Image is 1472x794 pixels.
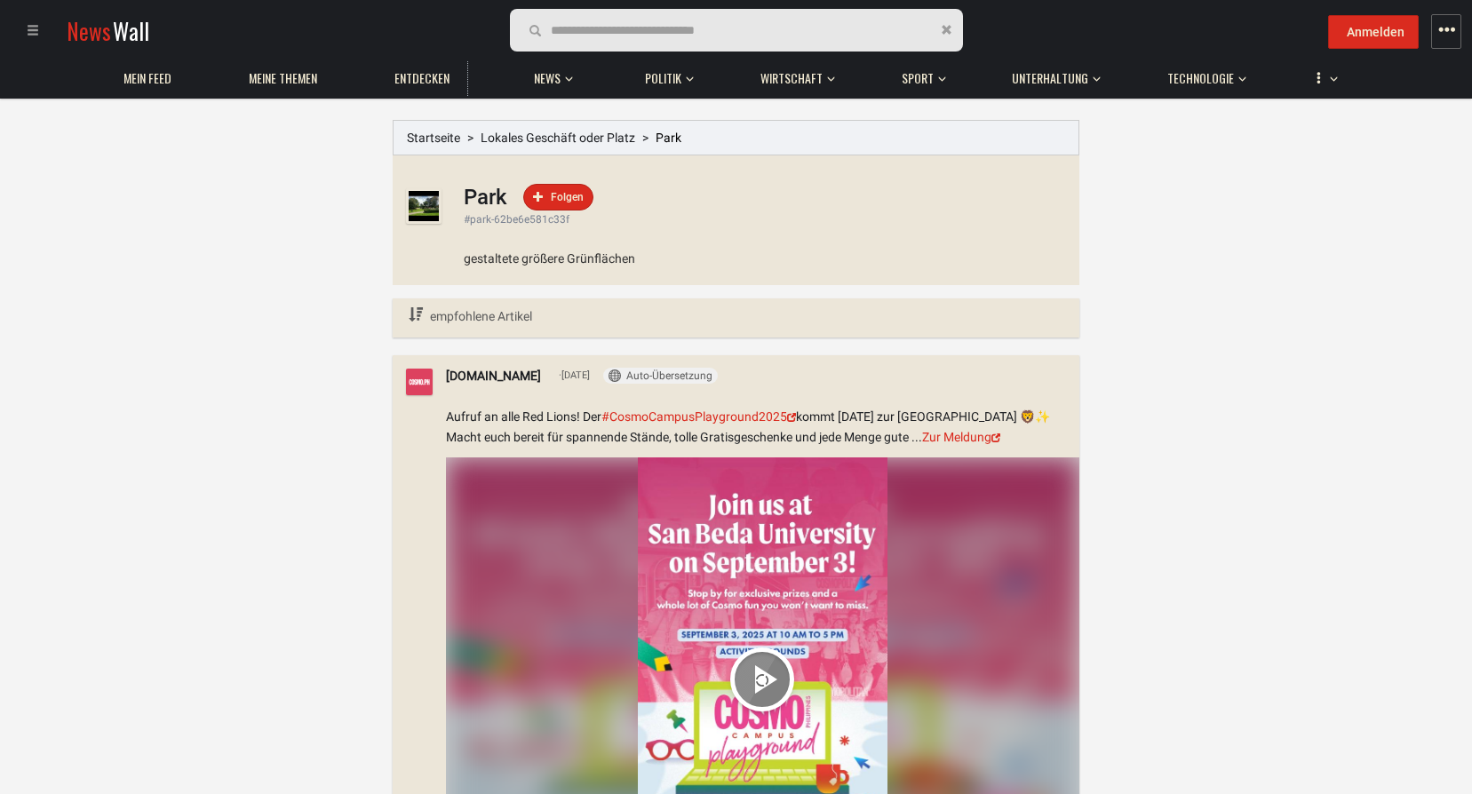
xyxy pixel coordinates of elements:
span: Wall [113,14,149,47]
a: NewsWall [67,14,149,47]
span: Meine Themen [249,70,317,86]
img: Profilbild von COSMO.PH [406,369,433,395]
span: Entdecken [394,70,450,86]
span: Mein Feed [123,70,171,86]
span: Folgen [551,191,584,203]
span: News [534,70,561,86]
h1: Park [464,185,507,210]
button: News [525,53,578,96]
button: Anmelden [1328,15,1419,49]
div: #park-62be6e581c33f [464,212,1066,227]
a: empfohlene Artikel [406,298,535,335]
div: gestaltete größere Grünflächen [464,250,1079,285]
button: Technologie [1158,53,1246,96]
span: empfohlene Artikel [430,309,532,323]
a: Politik [636,61,690,96]
span: [DATE] [559,369,590,385]
span: Politik [645,70,681,86]
button: Unterhaltung [1003,53,1101,96]
a: [DOMAIN_NAME] [446,366,541,385]
a: Park [464,195,507,207]
a: Sport [893,61,943,96]
a: Zur Meldung [922,430,1000,444]
span: Sport [902,70,934,86]
button: Politik [636,53,694,96]
button: Wirtschaft [752,53,835,96]
span: News [67,14,111,47]
span: Wirtschaft [760,70,823,86]
a: Startseite [407,131,460,145]
img: Profilbild von Park [406,188,442,224]
a: #CosmoCampusPlayground2025 [601,410,796,425]
a: Unterhaltung [1003,61,1097,96]
a: Technologie [1158,61,1243,96]
span: Technologie [1167,70,1234,86]
span: Anmelden [1347,25,1404,39]
a: News [525,61,569,96]
span: Park [656,131,681,145]
button: Sport [893,53,946,96]
button: Auto-Übersetzung [603,368,718,384]
a: Lokales Geschäft oder Platz [481,131,635,145]
div: Aufruf an alle Red Lions! Der kommt [DATE] zur [GEOGRAPHIC_DATA] 🦁✨ Macht euch bereit für spannen... [446,408,1066,448]
a: Wirtschaft [752,61,831,96]
span: Unterhaltung [1012,70,1088,86]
